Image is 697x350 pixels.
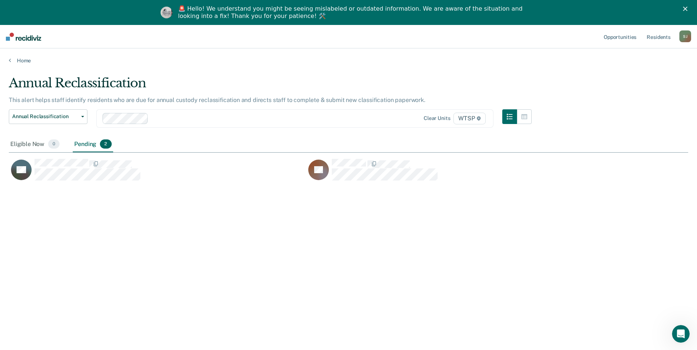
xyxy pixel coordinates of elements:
[9,57,688,64] a: Home
[306,158,603,188] div: CaseloadOpportunityCell-00480565
[48,139,60,149] span: 0
[683,7,690,11] div: Close
[9,158,306,188] div: CaseloadOpportunityCell-00338298
[679,30,691,42] div: S J
[453,113,486,124] span: WTSP
[9,136,61,153] div: Eligible Now0
[672,325,690,343] iframe: Intercom live chat
[9,109,87,124] button: Annual Reclassification
[9,76,532,96] div: Annual Reclassification
[73,136,113,153] div: Pending2
[424,115,450,121] div: Clear units
[12,113,78,120] span: Annual Reclassification
[602,25,638,48] a: Opportunities
[6,33,41,41] img: Recidiviz
[679,30,691,42] button: SJ
[645,25,672,48] a: Residents
[9,96,425,103] p: This alert helps staff identify residents who are due for annual custody reclassification and dir...
[178,5,525,20] div: 🚨 Hello! We understand you might be seeing mislabeled or outdated information. We are aware of th...
[100,139,111,149] span: 2
[161,7,172,18] img: Profile image for Kim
